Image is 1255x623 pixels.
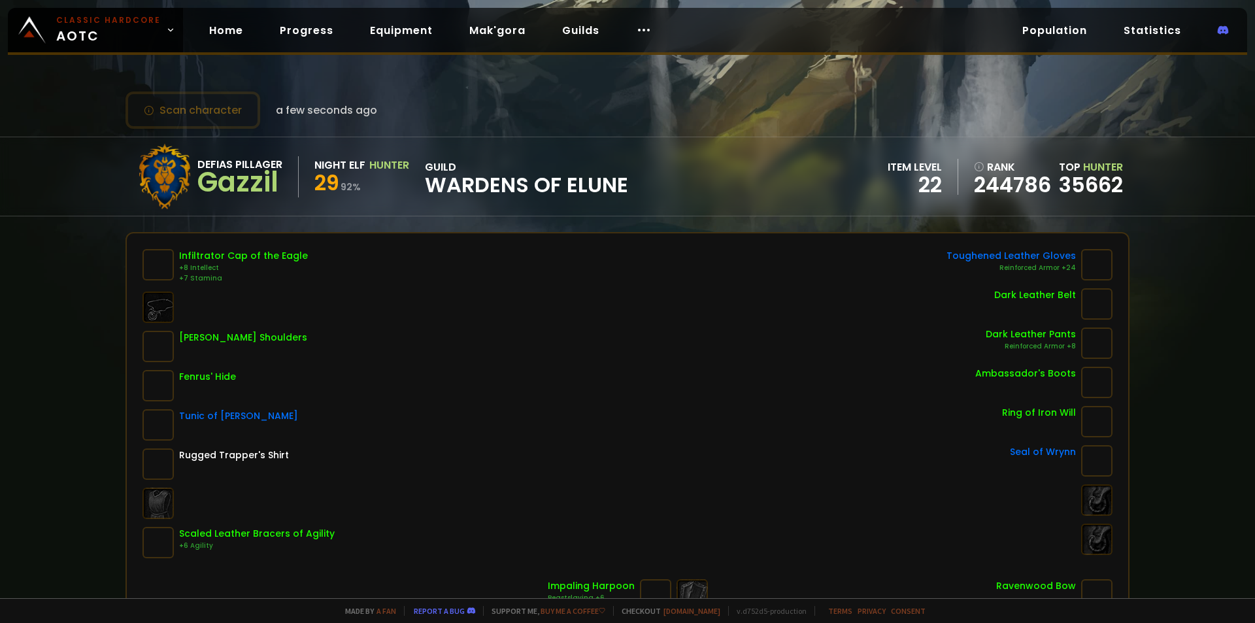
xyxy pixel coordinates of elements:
[425,159,628,195] div: guild
[197,173,282,192] div: Gazzil
[142,409,174,441] img: item-2041
[179,541,335,551] div: +6 Agility
[891,606,926,616] a: Consent
[946,263,1076,273] div: Reinforced Armor +24
[459,17,536,44] a: Mak'gora
[56,14,161,46] span: AOTC
[314,168,339,197] span: 29
[996,579,1076,593] div: Ravenwood Bow
[179,273,308,284] div: +7 Stamina
[663,606,720,616] a: [DOMAIN_NAME]
[1002,406,1076,420] div: Ring of Iron Will
[888,175,942,195] div: 22
[613,606,720,616] span: Checkout
[1059,159,1123,175] div: Top
[142,448,174,480] img: item-148
[548,593,635,603] div: Beastslaying +6
[142,527,174,558] img: item-9829
[1081,367,1113,398] img: item-2033
[640,579,671,611] img: item-5200
[179,370,236,384] div: Fenrus' Hide
[946,249,1076,263] div: Toughened Leather Gloves
[994,288,1076,302] div: Dark Leather Belt
[1081,579,1113,611] img: item-4474
[269,17,344,44] a: Progress
[179,448,289,462] div: Rugged Trapper's Shirt
[1012,17,1097,44] a: Population
[986,341,1076,352] div: Reinforced Armor +8
[56,14,161,26] small: Classic Hardcore
[1081,406,1113,437] img: item-1319
[197,156,282,173] div: Defias Pillager
[858,606,886,616] a: Privacy
[1081,445,1113,477] img: item-2933
[1081,249,1113,280] img: item-4253
[1081,288,1113,320] img: item-4249
[179,331,307,345] div: [PERSON_NAME] Shoulders
[341,180,361,194] small: 92 %
[1083,160,1123,175] span: Hunter
[199,17,254,44] a: Home
[142,331,174,362] img: item-4251
[1081,328,1113,359] img: item-5961
[541,606,605,616] a: Buy me a coffee
[376,606,396,616] a: a fan
[975,367,1076,380] div: Ambassador's Boots
[179,249,308,263] div: Infiltrator Cap of the Eagle
[1010,445,1076,459] div: Seal of Wrynn
[974,159,1051,175] div: rank
[179,527,335,541] div: Scaled Leather Bracers of Agility
[828,606,852,616] a: Terms
[179,263,308,273] div: +8 Intellect
[414,606,465,616] a: Report a bug
[728,606,807,616] span: v. d752d5 - production
[888,159,942,175] div: item level
[986,328,1076,341] div: Dark Leather Pants
[974,175,1051,195] a: 244786
[1059,170,1123,199] a: 35662
[314,157,365,173] div: Night Elf
[142,249,174,280] img: item-7413
[425,175,628,195] span: Wardens of Elune
[125,92,260,129] button: Scan character
[1113,17,1192,44] a: Statistics
[552,17,610,44] a: Guilds
[179,409,298,423] div: Tunic of [PERSON_NAME]
[276,102,377,118] span: a few seconds ago
[483,606,605,616] span: Support me,
[548,579,635,593] div: Impaling Harpoon
[337,606,396,616] span: Made by
[142,370,174,401] img: item-6340
[369,157,409,173] div: Hunter
[8,8,183,52] a: Classic HardcoreAOTC
[360,17,443,44] a: Equipment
